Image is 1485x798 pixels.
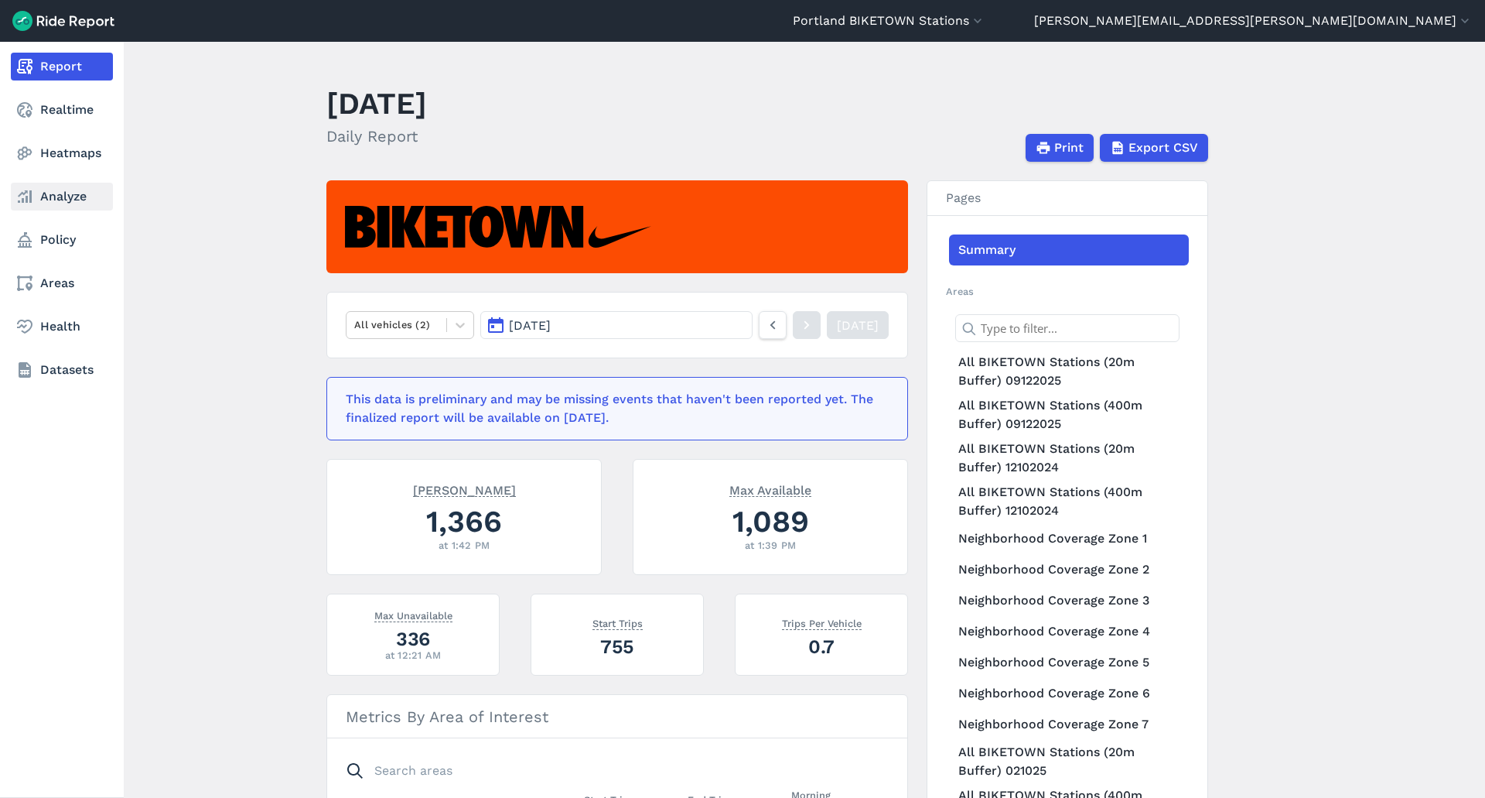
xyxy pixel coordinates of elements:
[652,538,889,553] div: at 1:39 PM
[346,538,582,553] div: at 1:42 PM
[949,350,1189,393] a: All BIKETOWN Stations (20m Buffer) 09122025
[949,235,1189,265] a: Summary
[11,356,113,384] a: Datasets
[346,390,879,427] div: This data is preliminary and may be missing events that haven't been reported yet. The finalized ...
[346,500,582,543] div: 1,366
[11,183,113,211] a: Analyze
[949,740,1189,783] a: All BIKETOWN Stations (20m Buffer) 021025
[949,678,1189,709] a: Neighborhood Coverage Zone 6
[1034,12,1473,30] button: [PERSON_NAME][EMAIL_ADDRESS][PERSON_NAME][DOMAIN_NAME]
[336,757,879,785] input: Search areas
[946,284,1189,299] h2: Areas
[754,633,889,660] div: 0.7
[1054,139,1084,157] span: Print
[592,615,643,630] span: Start Trips
[550,633,684,660] div: 755
[509,318,551,333] span: [DATE]
[12,11,114,31] img: Ride Report
[793,12,985,30] button: Portland BIKETOWN Stations
[346,625,480,652] div: 336
[949,585,1189,616] a: Neighborhood Coverage Zone 3
[11,96,113,124] a: Realtime
[374,607,452,622] span: Max Unavailable
[652,500,889,543] div: 1,089
[327,695,907,738] h3: Metrics By Area of Interest
[927,181,1207,216] h3: Pages
[949,554,1189,585] a: Neighborhood Coverage Zone 2
[1128,139,1198,157] span: Export CSV
[11,226,113,254] a: Policy
[949,647,1189,678] a: Neighborhood Coverage Zone 5
[11,269,113,297] a: Areas
[949,709,1189,740] a: Neighborhood Coverage Zone 7
[949,480,1189,523] a: All BIKETOWN Stations (400m Buffer) 12102024
[949,393,1189,437] a: All BIKETOWN Stations (400m Buffer) 09122025
[827,311,889,339] a: [DATE]
[413,481,516,497] span: [PERSON_NAME]
[326,125,427,148] h2: Daily Report
[949,616,1189,647] a: Neighborhood Coverage Zone 4
[480,311,753,339] button: [DATE]
[345,206,651,248] img: Biketown
[11,139,113,167] a: Heatmaps
[1026,134,1094,162] button: Print
[949,523,1189,554] a: Neighborhood Coverage Zone 1
[949,437,1189,480] a: All BIKETOWN Stations (20m Buffer) 12102024
[1100,134,1208,162] button: Export CSV
[11,53,113,80] a: Report
[782,615,862,630] span: Trips Per Vehicle
[326,82,427,125] h1: [DATE]
[729,481,811,497] span: Max Available
[955,314,1179,342] input: Type to filter...
[11,313,113,341] a: Health
[346,648,480,663] div: at 12:21 AM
